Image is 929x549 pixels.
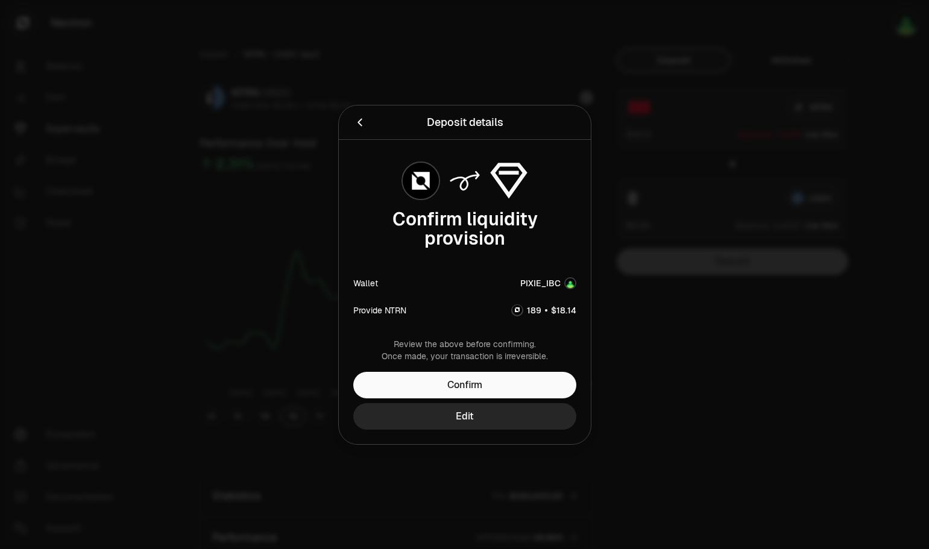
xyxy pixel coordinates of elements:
div: PIXIE_IBC [520,277,561,289]
div: Confirm liquidity provision [353,210,576,248]
img: NTRN Logo [512,305,522,315]
button: Back [353,114,367,131]
button: PIXIE_IBCAccount Image [520,277,576,289]
button: Confirm [353,372,576,398]
div: Wallet [353,277,378,289]
div: Review the above before confirming. Once made, your transaction is irreversible. [353,338,576,362]
img: NTRN Logo [403,163,439,199]
button: Edit [353,403,576,430]
div: Provide NTRN [353,304,406,316]
img: Account Image [565,278,575,288]
div: Deposit details [426,114,503,131]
